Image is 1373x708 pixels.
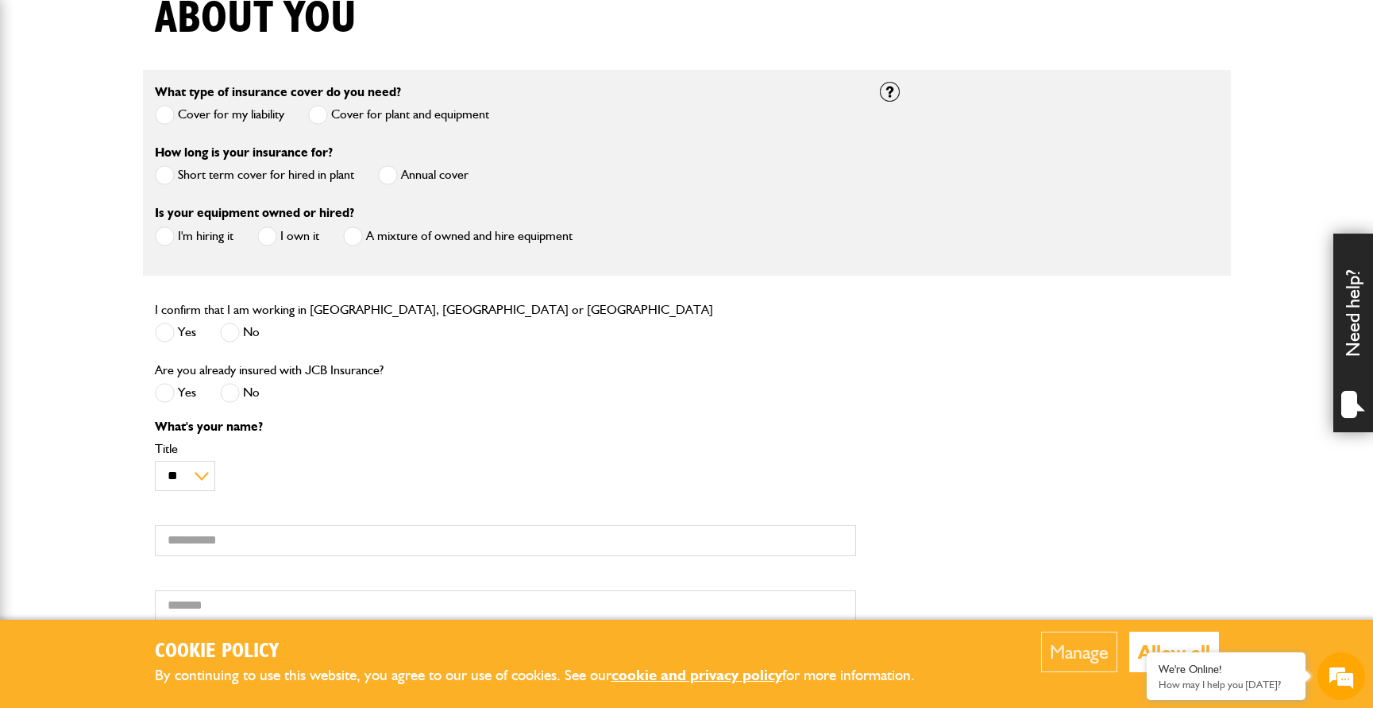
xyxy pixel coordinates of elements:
label: Cover for my liability [155,105,284,125]
label: No [220,323,260,342]
label: I'm hiring it [155,226,233,246]
p: By continuing to use this website, you agree to our use of cookies. See our for more information. [155,664,941,688]
div: We're Online! [1159,663,1294,676]
a: cookie and privacy policy [611,666,782,684]
label: Short term cover for hired in plant [155,165,354,185]
button: Allow all [1129,632,1219,672]
label: A mixture of owned and hire equipment [343,226,573,246]
button: Manage [1041,632,1117,672]
label: Cover for plant and equipment [308,105,489,125]
label: I own it [257,226,319,246]
label: No [220,383,260,403]
label: Annual cover [378,165,469,185]
label: I confirm that I am working in [GEOGRAPHIC_DATA], [GEOGRAPHIC_DATA] or [GEOGRAPHIC_DATA] [155,304,713,316]
label: How long is your insurance for? [155,146,333,159]
label: Yes [155,383,196,403]
h2: Cookie Policy [155,640,941,664]
p: What's your name? [155,420,856,433]
label: Yes [155,323,196,342]
p: How may I help you today? [1159,679,1294,691]
label: Title [155,443,856,455]
div: Need help? [1333,234,1373,432]
label: What type of insurance cover do you need? [155,86,401,99]
label: Is your equipment owned or hired? [155,207,354,219]
label: Are you already insured with JCB Insurance? [155,364,384,377]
